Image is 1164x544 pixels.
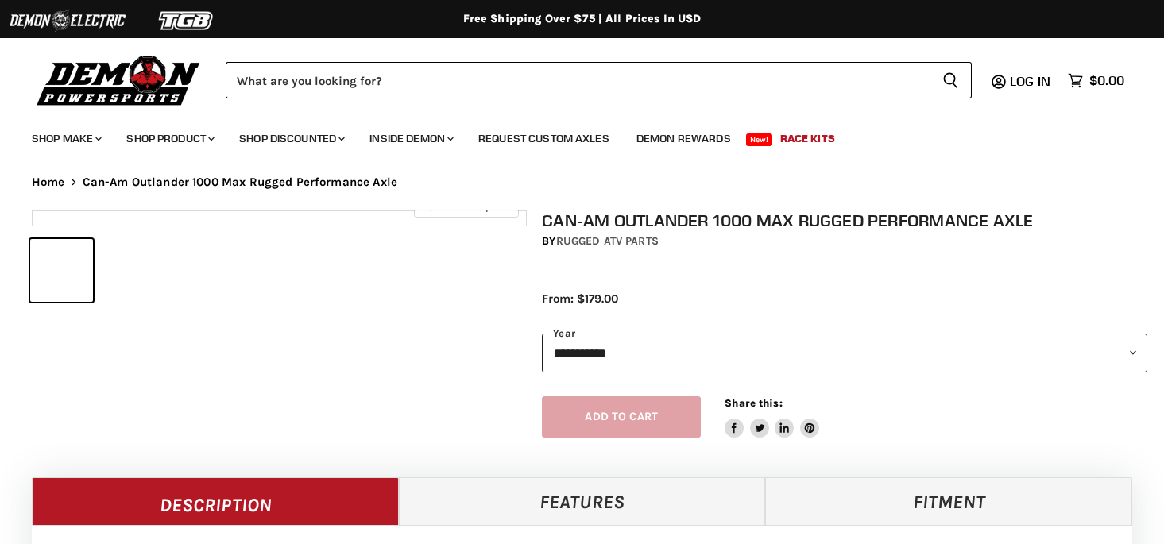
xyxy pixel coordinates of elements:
[930,62,972,98] button: Search
[765,477,1132,525] a: Fitment
[399,477,766,525] a: Features
[422,200,510,212] span: Click to expand
[32,52,206,108] img: Demon Powersports
[32,477,399,525] a: Description
[8,6,127,36] img: Demon Electric Logo 2
[1089,73,1124,88] span: $0.00
[625,122,743,155] a: Demon Rewards
[83,176,397,189] span: Can-Am Outlander 1000 Max Rugged Performance Axle
[32,176,65,189] a: Home
[746,133,773,146] span: New!
[542,291,618,306] span: From: $179.00
[1060,69,1132,92] a: $0.00
[542,334,1147,372] select: year
[226,62,972,98] form: Product
[466,122,621,155] a: Request Custom Axles
[768,122,847,155] a: Race Kits
[226,62,930,98] input: Search
[1010,73,1050,89] span: Log in
[165,239,228,302] button: IMAGE thumbnail
[20,122,111,155] a: Shop Make
[725,396,819,438] aside: Share this:
[127,6,246,36] img: TGB Logo 2
[30,239,93,302] button: IMAGE thumbnail
[725,397,782,409] span: Share this:
[542,210,1147,230] h1: Can-Am Outlander 1000 Max Rugged Performance Axle
[98,239,160,302] button: IMAGE thumbnail
[227,122,354,155] a: Shop Discounted
[358,122,463,155] a: Inside Demon
[20,116,1120,155] ul: Main menu
[542,233,1147,250] div: by
[556,234,659,248] a: Rugged ATV Parts
[114,122,224,155] a: Shop Product
[1003,74,1060,88] a: Log in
